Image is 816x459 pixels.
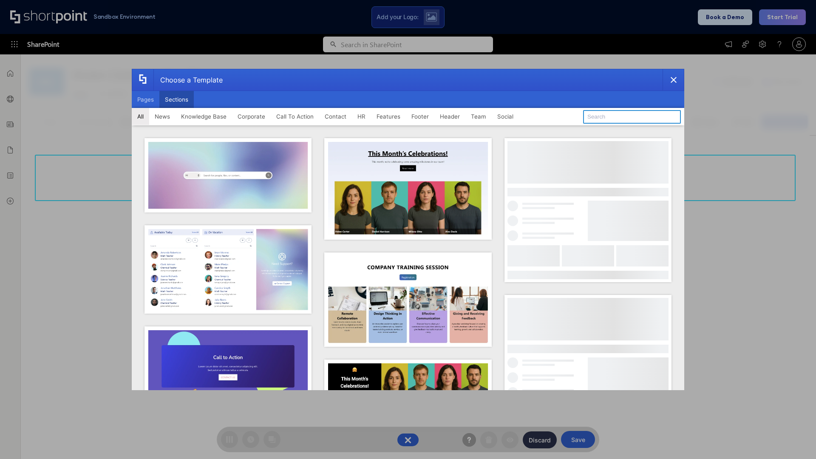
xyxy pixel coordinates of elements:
button: HR [352,108,371,125]
button: Sections [159,91,194,108]
button: Features [371,108,406,125]
button: Footer [406,108,434,125]
div: Choose a Template [153,69,223,91]
button: All [132,108,149,125]
div: template selector [132,69,684,390]
button: Pages [132,91,159,108]
button: Corporate [232,108,271,125]
button: Contact [319,108,352,125]
button: Header [434,108,465,125]
iframe: Chat Widget [773,418,816,459]
button: Knowledge Base [176,108,232,125]
button: Team [465,108,492,125]
button: News [149,108,176,125]
input: Search [583,110,681,124]
button: Call To Action [271,108,319,125]
button: Social [492,108,519,125]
